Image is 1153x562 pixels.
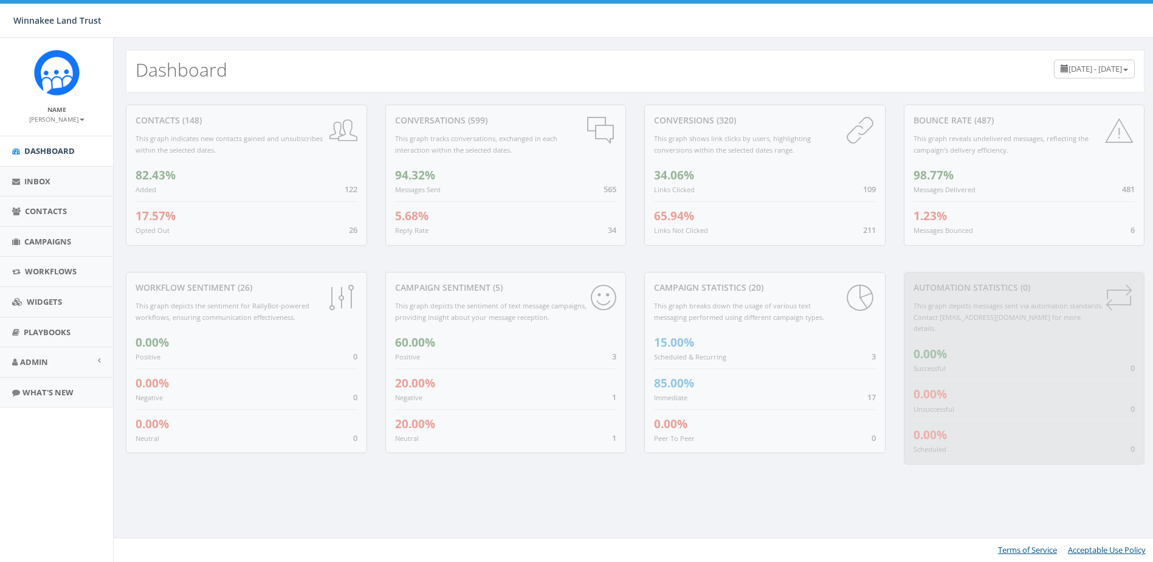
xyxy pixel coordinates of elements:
h2: Dashboard [136,60,227,80]
span: 17 [867,392,876,403]
div: conversions [654,114,876,127]
span: 0 [353,432,357,443]
span: Widgets [27,296,62,307]
small: Scheduled [914,445,946,454]
span: (20) [746,282,763,293]
div: Bounce Rate [914,114,1135,127]
span: Contacts [25,206,67,217]
span: 0 [1131,443,1135,454]
span: (599) [466,114,487,126]
span: Inbox [24,176,50,187]
span: 3 [612,351,616,362]
small: Messages Bounced [914,226,973,235]
small: This graph shows link clicks by users, highlighting conversions within the selected dates range. [654,134,811,154]
small: Messages Sent [395,185,441,194]
span: 0 [353,392,357,403]
small: Opted Out [136,226,170,235]
span: 85.00% [654,375,694,391]
span: 26 [349,224,357,235]
span: 94.32% [395,167,435,183]
span: 0 [872,432,876,443]
small: This graph depicts messages sent via automation standards. Contact [EMAIL_ADDRESS][DOMAIN_NAME] f... [914,301,1103,333]
a: Acceptable Use Policy [1068,544,1146,555]
small: This graph depicts the sentiment of text message campaigns, providing insight about your message ... [395,301,587,322]
span: Playbooks [24,327,71,338]
span: 0.00% [654,416,687,432]
small: [PERSON_NAME] [29,115,84,123]
span: 98.77% [914,167,954,183]
span: 15.00% [654,335,694,350]
div: Automation Statistics [914,282,1135,294]
span: 1 [612,392,616,403]
span: (26) [235,282,252,293]
small: Negative [136,393,163,402]
span: 109 [863,184,876,195]
span: 1 [612,432,616,443]
span: (320) [714,114,736,126]
span: (0) [1018,282,1030,293]
small: Name [47,105,66,114]
span: 0.00% [914,427,947,443]
span: 65.94% [654,208,694,224]
small: This graph depicts the sentiment for RallyBot-powered workflows, ensuring communication effective... [136,301,309,322]
span: 34.06% [654,167,694,183]
small: Immediate [654,393,687,402]
span: 0 [1131,403,1135,414]
span: Admin [20,356,48,367]
small: Peer To Peer [654,434,695,443]
span: [DATE] - [DATE] [1069,63,1122,74]
span: 17.57% [136,208,176,224]
small: Links Clicked [654,185,695,194]
small: Neutral [136,434,159,443]
a: [PERSON_NAME] [29,113,84,124]
div: Campaign Statistics [654,282,876,294]
small: Reply Rate [395,226,429,235]
span: Winnakee Land Trust [13,15,102,26]
span: 211 [863,224,876,235]
span: 565 [604,184,616,195]
small: Unsuccessful [914,404,954,414]
small: Added [136,185,156,194]
span: 0.00% [914,346,947,362]
span: 5.68% [395,208,429,224]
small: This graph reveals undelivered messages, reflecting the campaign's delivery efficiency. [914,134,1089,154]
div: contacts [136,114,357,127]
span: What's New [22,387,74,398]
small: Neutral [395,434,419,443]
span: Dashboard [24,145,75,156]
span: 20.00% [395,416,435,432]
small: Messages Delivered [914,185,976,194]
small: This graph tracks conversations, exchanged in each interaction within the selected dates. [395,134,557,154]
a: Terms of Service [998,544,1057,555]
div: conversations [395,114,617,127]
div: Campaign Sentiment [395,282,617,294]
span: 0 [1131,363,1135,373]
span: Campaigns [24,236,71,247]
span: (148) [180,114,202,126]
span: (487) [972,114,994,126]
span: 0.00% [136,416,169,432]
small: Negative [395,393,422,402]
span: 0 [353,351,357,362]
span: 60.00% [395,335,435,350]
span: 20.00% [395,375,435,391]
small: Positive [136,352,160,361]
small: This graph breaks down the usage of various text messaging performed using different campaign types. [654,301,824,322]
small: Scheduled & Recurring [654,352,726,361]
div: Workflow Sentiment [136,282,357,294]
small: Successful [914,364,946,373]
span: 0.00% [136,335,169,350]
small: This graph indicates new contacts gained and unsubscribes within the selected dates. [136,134,323,154]
small: Links Not Clicked [654,226,708,235]
span: 34 [608,224,616,235]
span: 6 [1131,224,1135,235]
span: 3 [872,351,876,362]
span: 481 [1122,184,1135,195]
span: 0.00% [136,375,169,391]
span: Workflows [25,266,77,277]
span: (5) [490,282,503,293]
img: Rally_Corp_Icon.png [34,50,80,95]
small: Positive [395,352,420,361]
span: 1.23% [914,208,947,224]
span: 122 [345,184,357,195]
